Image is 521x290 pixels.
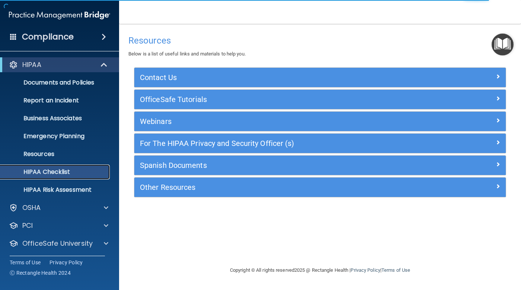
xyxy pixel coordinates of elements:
h5: For The HIPAA Privacy and Security Officer (s) [140,139,407,147]
a: Other Resources [140,181,500,193]
a: Privacy Policy [351,267,380,273]
img: PMB logo [9,8,110,23]
p: Business Associates [5,115,106,122]
p: Report an Incident [5,97,106,104]
h5: Contact Us [140,73,407,82]
span: Ⓒ Rectangle Health 2024 [10,269,71,277]
h5: Spanish Documents [140,161,407,169]
p: OfficeSafe University [22,239,93,248]
h4: Resources [128,36,512,45]
a: PCI [9,221,108,230]
h4: Compliance [22,32,74,42]
iframe: Drift Widget Chat Controller [392,237,512,267]
a: For The HIPAA Privacy and Security Officer (s) [140,137,500,149]
a: OfficeSafe Tutorials [140,93,500,105]
p: HIPAA Risk Assessment [5,186,106,194]
a: Spanish Documents [140,159,500,171]
a: Terms of Use [10,259,41,266]
p: PCI [22,221,33,230]
a: Contact Us [140,71,500,83]
button: Open Resource Center [492,34,514,55]
h5: OfficeSafe Tutorials [140,95,407,103]
p: HIPAA Checklist [5,168,106,176]
a: OSHA [9,203,108,212]
div: Copyright © All rights reserved 2025 @ Rectangle Health | | [184,258,456,282]
p: Emergency Planning [5,133,106,140]
h5: Webinars [140,117,407,125]
p: OSHA [22,203,41,212]
a: OfficeSafe University [9,239,108,248]
a: Privacy Policy [49,259,83,266]
a: Terms of Use [381,267,410,273]
h5: Other Resources [140,183,407,191]
p: Resources [5,150,106,158]
p: Documents and Policies [5,79,106,86]
a: Webinars [140,115,500,127]
a: HIPAA [9,60,108,69]
span: Below is a list of useful links and materials to help you. [128,51,246,57]
p: HIPAA [22,60,41,69]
